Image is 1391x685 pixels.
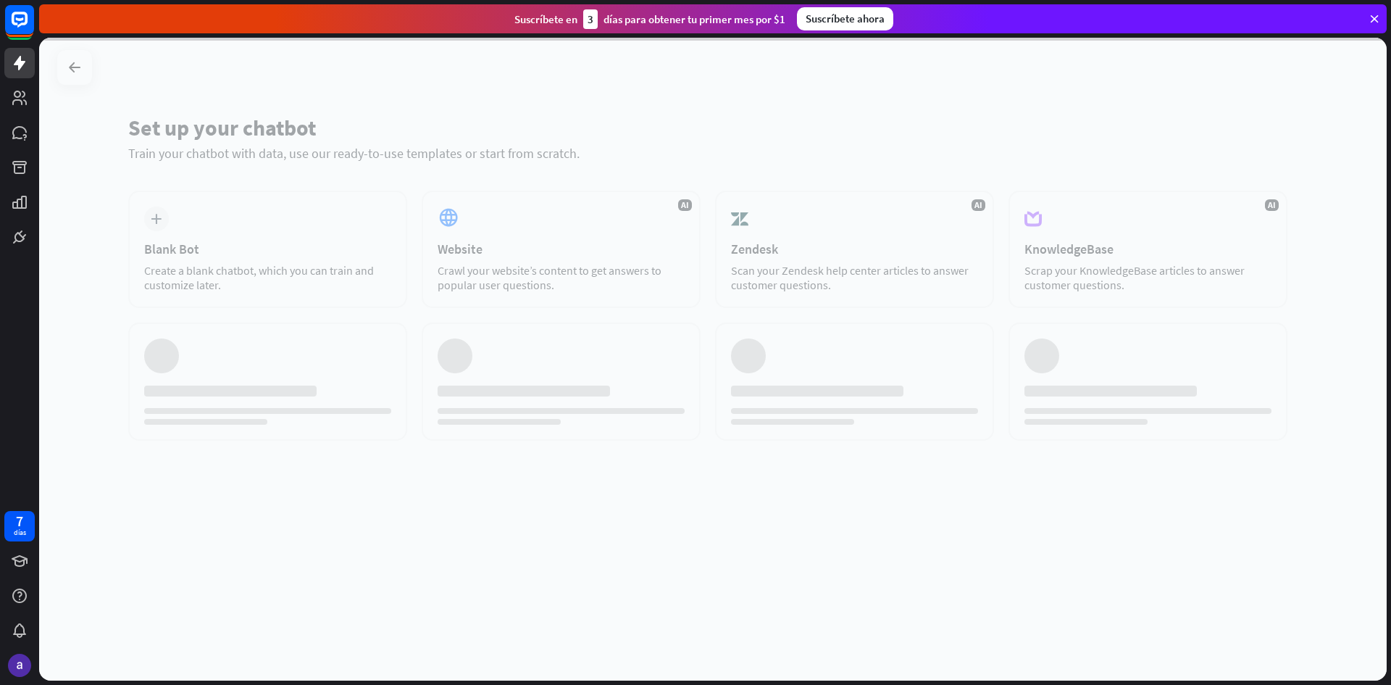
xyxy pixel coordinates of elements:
[806,12,885,25] font: Suscríbete ahora
[514,12,577,26] font: Suscríbete en
[4,511,35,541] a: 7 días
[603,12,785,26] font: días para obtener tu primer mes por $1
[14,528,26,537] font: días
[588,12,593,26] font: 3
[16,512,23,530] font: 7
